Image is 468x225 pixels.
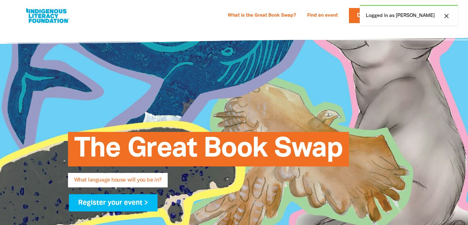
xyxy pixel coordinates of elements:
a: Register your event > [69,194,158,211]
span: The Great Book Swap [74,137,343,166]
a: What is the Great Book Swap? [224,11,300,21]
div: Logged in as [PERSON_NAME] [360,5,458,26]
button: close [441,12,452,20]
a: Donate [349,8,388,23]
a: Find an event [303,11,342,21]
i: close [443,12,450,20]
span: What language house will you be in? [74,178,162,187]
